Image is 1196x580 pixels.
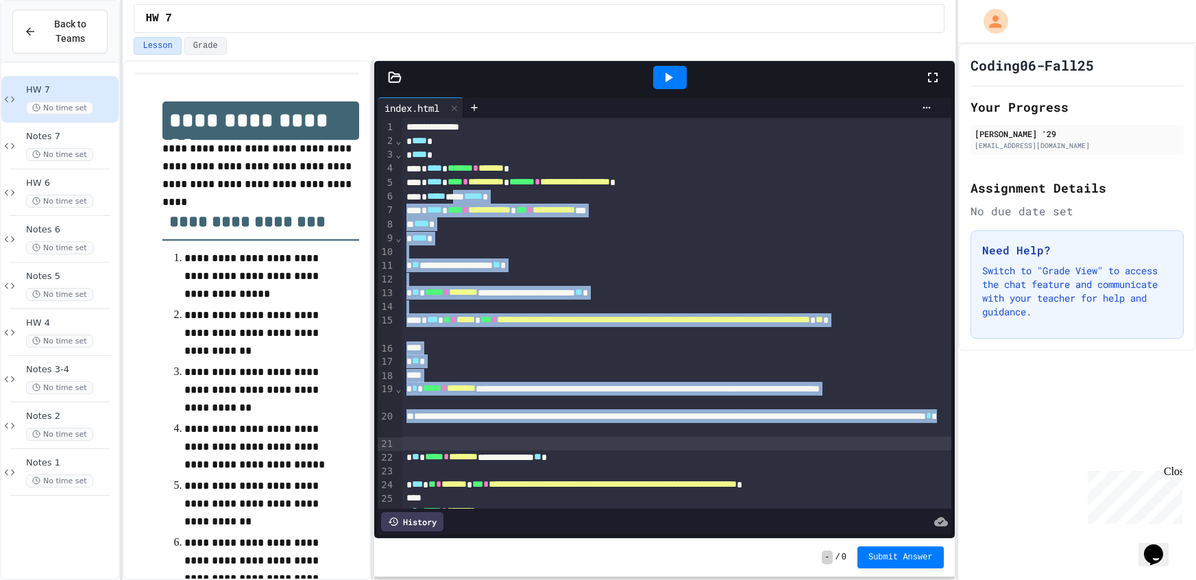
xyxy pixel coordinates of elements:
[378,162,395,176] div: 4
[378,259,395,273] div: 11
[378,370,395,383] div: 18
[26,335,93,348] span: No time set
[378,218,395,232] div: 8
[378,314,395,342] div: 15
[395,383,402,394] span: Fold line
[145,10,171,27] span: HW 7
[378,383,395,410] div: 19
[842,552,846,563] span: 0
[395,135,402,146] span: Fold line
[857,546,944,568] button: Submit Answer
[971,178,1184,197] h2: Assignment Details
[378,121,395,134] div: 1
[969,5,1012,37] div: My Account
[975,128,1180,140] div: [PERSON_NAME] '29
[395,149,402,160] span: Fold line
[378,451,395,465] div: 22
[378,190,395,204] div: 6
[971,56,1094,75] h1: Coding06-Fall25
[26,364,116,376] span: Notes 3-4
[26,457,116,469] span: Notes 1
[378,479,395,492] div: 24
[378,492,395,506] div: 25
[378,273,395,287] div: 12
[378,134,395,148] div: 2
[378,148,395,162] div: 3
[835,552,840,563] span: /
[12,10,108,53] button: Back to Teams
[378,287,395,300] div: 13
[378,176,395,190] div: 5
[381,512,443,531] div: History
[378,506,395,547] div: 26
[868,552,933,563] span: Submit Answer
[378,355,395,369] div: 17
[26,101,93,114] span: No time set
[5,5,95,87] div: Chat with us now!Close
[26,178,116,189] span: HW 6
[971,203,1184,219] div: No due date set
[26,381,93,394] span: No time set
[378,410,395,437] div: 20
[26,195,93,208] span: No time set
[26,474,93,487] span: No time set
[26,224,116,236] span: Notes 6
[975,141,1180,151] div: [EMAIL_ADDRESS][DOMAIN_NAME]
[971,97,1184,117] h2: Your Progress
[1082,466,1182,524] iframe: chat widget
[26,411,116,422] span: Notes 2
[822,551,832,564] span: -
[982,242,1172,258] h3: Need Help?
[395,232,402,243] span: Fold line
[1138,525,1182,566] iframe: chat widget
[45,17,96,46] span: Back to Teams
[26,84,116,96] span: HW 7
[184,37,227,55] button: Grade
[378,437,395,451] div: 21
[26,428,93,441] span: No time set
[378,465,395,479] div: 23
[378,300,395,314] div: 14
[134,37,181,55] button: Lesson
[378,204,395,217] div: 7
[26,241,93,254] span: No time set
[26,271,116,282] span: Notes 5
[378,245,395,259] div: 10
[378,101,446,115] div: index.html
[26,131,116,143] span: Notes 7
[26,288,93,301] span: No time set
[378,232,395,245] div: 9
[378,342,395,356] div: 16
[378,97,463,118] div: index.html
[982,264,1172,319] p: Switch to "Grade View" to access the chat feature and communicate with your teacher for help and ...
[26,317,116,329] span: HW 4
[26,148,93,161] span: No time set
